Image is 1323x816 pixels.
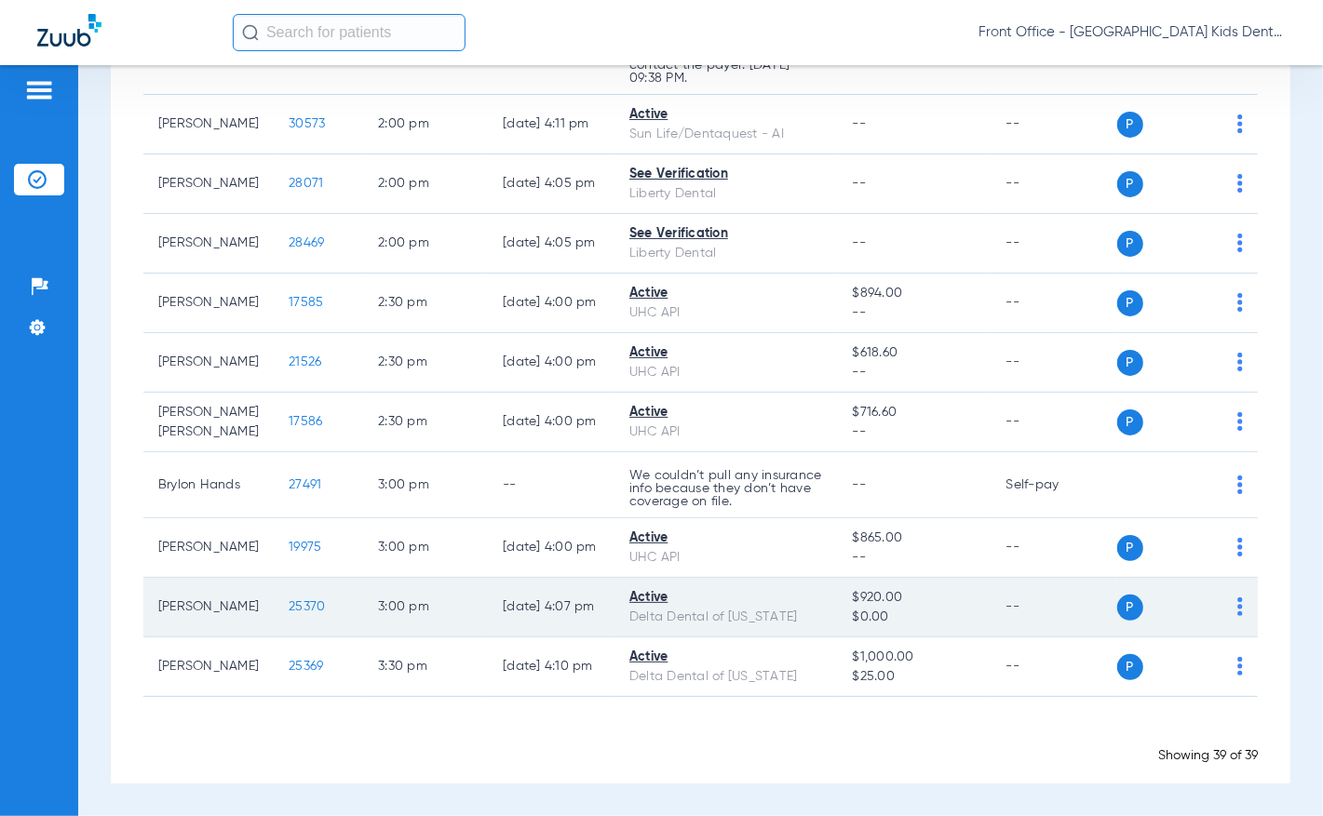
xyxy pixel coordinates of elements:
[629,403,823,422] div: Active
[1117,350,1143,376] span: P
[1237,353,1243,371] img: group-dot-blue.svg
[853,608,977,627] span: $0.00
[1237,412,1243,431] img: group-dot-blue.svg
[629,528,823,548] div: Active
[629,284,823,303] div: Active
[992,578,1117,637] td: --
[143,393,274,452] td: [PERSON_NAME] [PERSON_NAME]
[629,469,823,508] p: We couldn’t pull any insurance info because they don’t have coverage on file.
[1237,293,1243,312] img: group-dot-blue.svg
[1230,727,1323,816] iframe: Chat Widget
[363,214,488,274] td: 2:00 PM
[992,214,1117,274] td: --
[488,154,614,214] td: [DATE] 4:05 PM
[1117,290,1143,316] span: P
[853,343,977,363] span: $618.60
[853,528,977,548] span: $865.00
[363,154,488,214] td: 2:00 PM
[1237,114,1243,133] img: group-dot-blue.svg
[629,303,823,323] div: UHC API
[629,667,823,687] div: Delta Dental of [US_STATE]
[242,24,259,41] img: Search Icon
[1117,231,1143,257] span: P
[363,637,488,697] td: 3:30 PM
[629,165,823,184] div: See Verification
[992,333,1117,393] td: --
[629,363,823,382] div: UHC API
[992,95,1117,154] td: --
[363,95,488,154] td: 2:00 PM
[853,117,867,130] span: --
[1117,112,1143,138] span: P
[853,236,867,249] span: --
[488,578,614,637] td: [DATE] 4:07 PM
[629,548,823,568] div: UHC API
[289,117,325,130] span: 30573
[143,637,274,697] td: [PERSON_NAME]
[979,23,1286,42] span: Front Office - [GEOGRAPHIC_DATA] Kids Dental
[289,177,323,190] span: 28071
[363,333,488,393] td: 2:30 PM
[992,637,1117,697] td: --
[488,452,614,518] td: --
[853,284,977,303] span: $894.00
[853,478,867,491] span: --
[143,154,274,214] td: [PERSON_NAME]
[853,588,977,608] span: $920.00
[853,303,977,323] span: --
[629,588,823,608] div: Active
[143,452,274,518] td: Brylon Hands
[1237,174,1243,193] img: group-dot-blue.svg
[853,422,977,442] span: --
[289,541,321,554] span: 19975
[289,600,325,613] span: 25370
[629,343,823,363] div: Active
[629,244,823,263] div: Liberty Dental
[629,422,823,442] div: UHC API
[1117,409,1143,435] span: P
[363,393,488,452] td: 2:30 PM
[289,478,321,491] span: 27491
[853,548,977,568] span: --
[853,403,977,422] span: $716.60
[1117,171,1143,197] span: P
[37,14,101,47] img: Zuub Logo
[488,214,614,274] td: [DATE] 4:05 PM
[1117,595,1143,621] span: P
[289,660,323,673] span: 25369
[143,333,274,393] td: [PERSON_NAME]
[143,578,274,637] td: [PERSON_NAME]
[233,14,466,51] input: Search for patients
[289,236,324,249] span: 28469
[363,452,488,518] td: 3:00 PM
[24,79,54,101] img: hamburger-icon
[853,667,977,687] span: $25.00
[289,355,321,368] span: 21526
[488,637,614,697] td: [DATE] 4:10 PM
[1117,654,1143,680] span: P
[992,452,1117,518] td: Self-pay
[488,518,614,578] td: [DATE] 4:00 PM
[143,214,274,274] td: [PERSON_NAME]
[488,274,614,333] td: [DATE] 4:00 PM
[143,95,274,154] td: [PERSON_NAME]
[1237,475,1243,494] img: group-dot-blue.svg
[289,415,322,428] span: 17586
[289,296,323,309] span: 17585
[143,274,274,333] td: [PERSON_NAME]
[488,95,614,154] td: [DATE] 4:11 PM
[1237,538,1243,556] img: group-dot-blue.svg
[363,274,488,333] td: 2:30 PM
[992,154,1117,214] td: --
[1158,749,1258,762] span: Showing 39 of 39
[1117,535,1143,561] span: P
[629,105,823,125] div: Active
[853,177,867,190] span: --
[1237,597,1243,616] img: group-dot-blue.svg
[143,518,274,578] td: [PERSON_NAME]
[363,518,488,578] td: 3:00 PM
[488,393,614,452] td: [DATE] 4:00 PM
[629,648,823,667] div: Active
[853,648,977,667] span: $1,000.00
